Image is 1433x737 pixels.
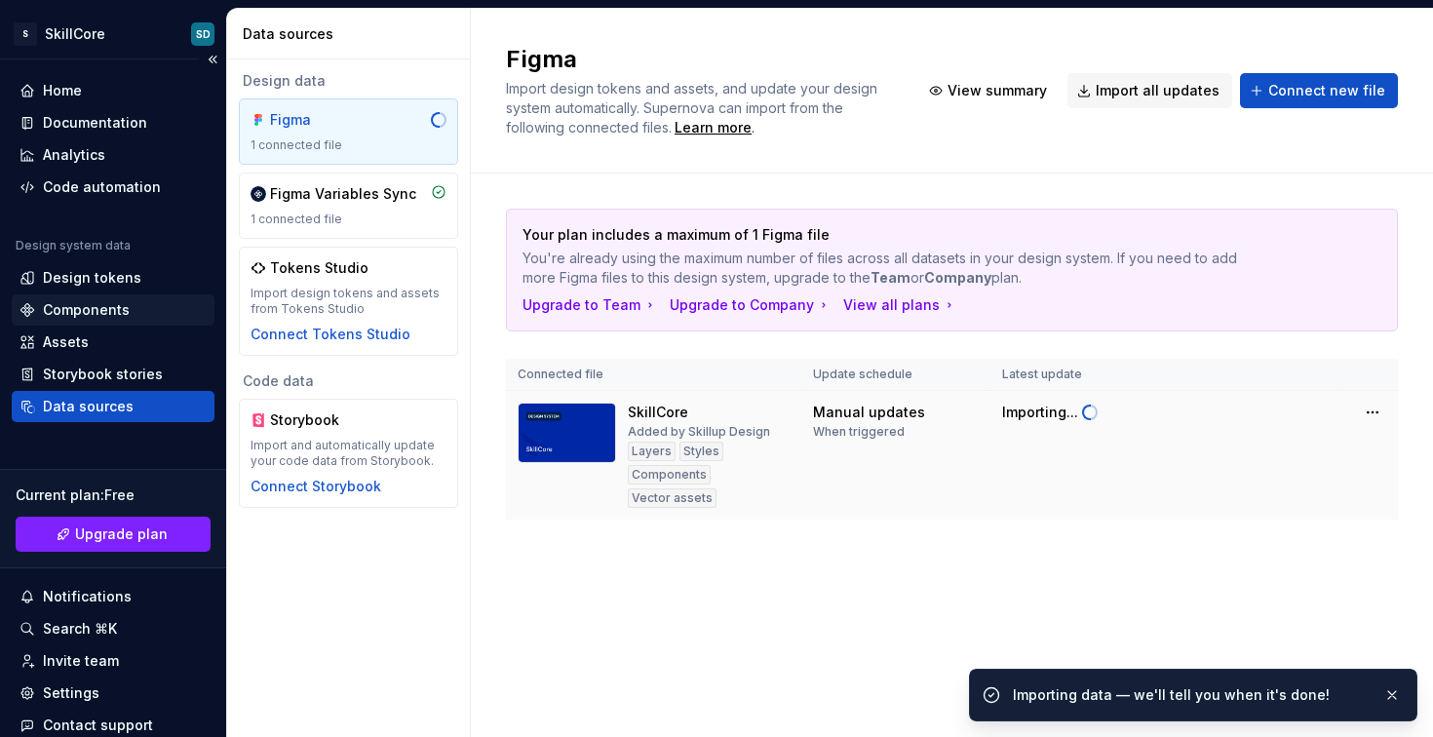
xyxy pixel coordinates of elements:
[270,410,364,430] div: Storybook
[43,113,147,133] div: Documentation
[1096,81,1220,100] span: Import all updates
[251,212,446,227] div: 1 connected file
[1240,73,1398,108] button: Connect new file
[628,403,688,422] div: SkillCore
[12,107,214,138] a: Documentation
[43,177,161,197] div: Code automation
[675,118,752,137] a: Learn more
[43,268,141,288] div: Design tokens
[16,485,211,505] div: Current plan : Free
[12,613,214,644] button: Search ⌘K
[990,359,1184,391] th: Latest update
[43,81,82,100] div: Home
[628,465,711,485] div: Components
[43,619,117,639] div: Search ⌘K
[239,173,458,239] a: Figma Variables Sync1 connected file
[1013,685,1368,705] div: Importing data — we'll tell you when it's done!
[672,121,755,136] span: .
[270,184,416,204] div: Figma Variables Sync
[813,403,925,422] div: Manual updates
[628,488,716,508] div: Vector assets
[1002,403,1078,422] div: Importing...
[12,75,214,106] a: Home
[251,477,381,496] button: Connect Storybook
[251,438,446,469] div: Import and automatically update your code data from Storybook.
[43,145,105,165] div: Analytics
[523,295,658,315] button: Upgrade to Team
[251,137,446,153] div: 1 connected file
[12,139,214,171] a: Analytics
[239,399,458,508] a: StorybookImport and automatically update your code data from Storybook.Connect Storybook
[628,424,770,440] div: Added by Skillup Design
[43,397,134,416] div: Data sources
[16,517,211,552] a: Upgrade plan
[12,262,214,293] a: Design tokens
[523,249,1245,288] p: You're already using the maximum number of files across all datasets in your design system. If yo...
[14,22,37,46] div: S
[948,81,1047,100] span: View summary
[251,325,410,344] button: Connect Tokens Studio
[239,247,458,356] a: Tokens StudioImport design tokens and assets from Tokens StudioConnect Tokens Studio
[871,269,910,286] b: Team
[43,365,163,384] div: Storybook stories
[43,332,89,352] div: Assets
[12,391,214,422] a: Data sources
[801,359,989,391] th: Update schedule
[12,359,214,390] a: Storybook stories
[843,295,957,315] button: View all plans
[628,442,676,461] div: Layers
[43,587,132,606] div: Notifications
[270,110,364,130] div: Figma
[506,80,881,136] span: Import design tokens and assets, and update your design system automatically. Supernova can impor...
[919,73,1060,108] button: View summary
[239,98,458,165] a: Figma1 connected file
[924,269,991,286] b: Company
[4,13,222,55] button: SSkillCoreSD
[16,238,131,253] div: Design system data
[43,683,99,703] div: Settings
[679,442,723,461] div: Styles
[270,258,368,278] div: Tokens Studio
[43,651,119,671] div: Invite team
[239,71,458,91] div: Design data
[523,225,1245,245] p: Your plan includes a maximum of 1 Figma file
[43,300,130,320] div: Components
[12,327,214,358] a: Assets
[251,286,446,317] div: Import design tokens and assets from Tokens Studio
[196,26,211,42] div: SD
[506,359,801,391] th: Connected file
[243,24,462,44] div: Data sources
[1067,73,1232,108] button: Import all updates
[75,524,168,544] span: Upgrade plan
[1268,81,1385,100] span: Connect new file
[12,172,214,203] a: Code automation
[813,424,905,440] div: When triggered
[45,24,105,44] div: SkillCore
[670,295,832,315] button: Upgrade to Company
[12,645,214,677] a: Invite team
[12,581,214,612] button: Notifications
[12,294,214,326] a: Components
[12,678,214,709] a: Settings
[43,716,153,735] div: Contact support
[199,46,226,73] button: Collapse sidebar
[506,44,896,75] h2: Figma
[239,371,458,391] div: Code data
